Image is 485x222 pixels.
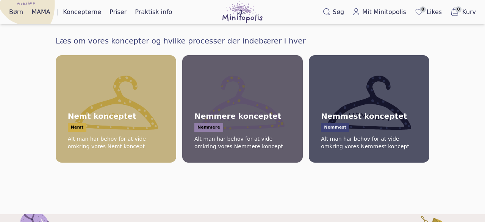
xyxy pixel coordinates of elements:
img: Minitopolis logo [222,2,263,23]
span: Nemmere [194,123,223,132]
a: Nemmest konceptetNemmestAlt man har behov for at vide omkring vores Nemmest koncept [309,55,429,163]
span: Kurv [462,8,476,17]
span: 0 [455,6,462,12]
span: Søg [333,8,344,17]
a: Børn [6,6,26,18]
span: Nemmere konceptet [194,111,281,121]
span: Nemt [68,123,86,132]
span: Mit Minitopolis [362,8,406,17]
a: Nemt konceptetNemtAlt man har behov for at vide omkring vores Nemt koncept [56,55,176,163]
span: Likes [427,8,442,17]
button: Søg [320,6,347,18]
span: Nemmest konceptet [321,111,407,121]
span: 0 [420,6,426,12]
span: Nemt konceptet [68,111,136,121]
span: Nemmest [321,123,349,132]
span: Alt man har behov for at vide omkring vores Nemt koncept [68,135,164,150]
button: 0Kurv [447,6,479,19]
a: Priser [106,6,130,18]
h4: Læs om vores koncepter og hvilke processer der indebærer i hver [56,36,430,46]
span: Alt man har behov for at vide omkring vores Nemmest koncept [321,135,417,150]
span: Alt man har behov for at vide omkring vores Nemmere koncept [194,135,291,150]
a: Nemmere konceptetNemmereAlt man har behov for at vide omkring vores Nemmere koncept [182,55,303,163]
a: 0Likes [411,6,445,19]
a: Praktisk info [132,6,175,18]
a: Mit Minitopolis [349,6,409,18]
a: Koncepterne [60,6,104,18]
a: MAMA [28,6,53,18]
